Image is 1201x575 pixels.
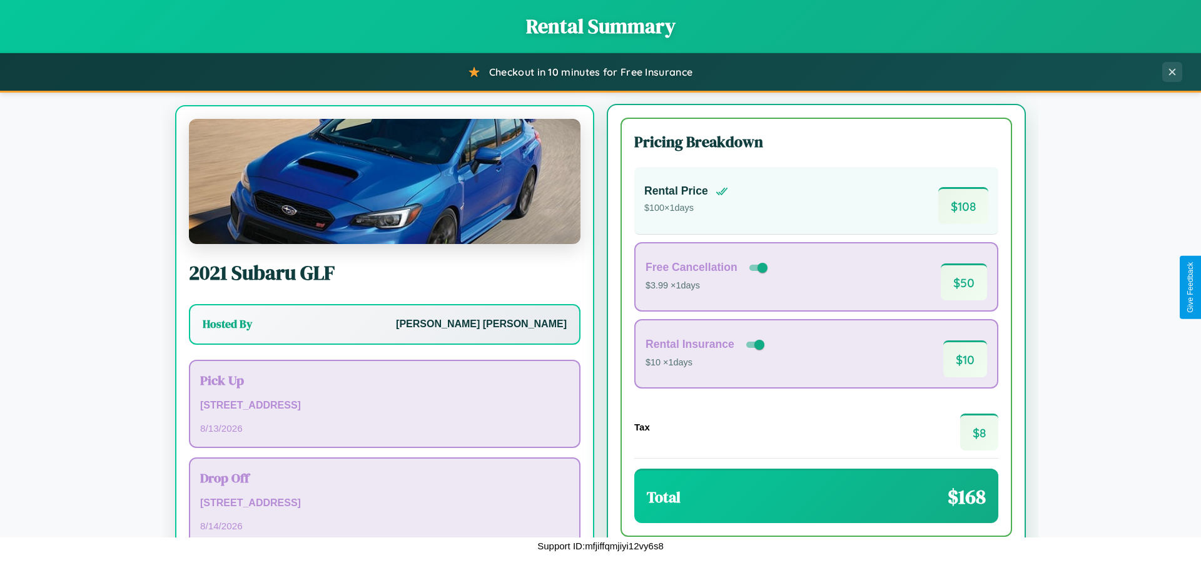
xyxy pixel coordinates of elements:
img: Subaru GLF [189,119,580,244]
h3: Total [647,487,681,507]
span: Checkout in 10 minutes for Free Insurance [489,66,692,78]
h3: Pick Up [200,371,569,389]
p: 8 / 14 / 2026 [200,517,569,534]
div: Give Feedback [1186,262,1195,313]
h4: Tax [634,422,650,432]
span: $ 168 [948,483,986,511]
h2: 2021 Subaru GLF [189,259,580,287]
p: [STREET_ADDRESS] [200,494,569,512]
p: 8 / 13 / 2026 [200,420,569,437]
h3: Drop Off [200,469,569,487]
span: $ 50 [941,263,987,300]
h4: Free Cancellation [646,261,737,274]
p: $ 100 × 1 days [644,200,728,216]
h1: Rental Summary [13,13,1188,40]
p: Support ID: mfjiffqmjiyi12vy6s8 [537,537,663,554]
h4: Rental Insurance [646,338,734,351]
span: $ 108 [938,187,988,224]
span: $ 8 [960,414,998,450]
span: $ 10 [943,340,987,377]
p: $3.99 × 1 days [646,278,770,294]
p: [PERSON_NAME] [PERSON_NAME] [396,315,567,333]
h4: Rental Price [644,185,708,198]
h3: Pricing Breakdown [634,131,998,152]
h3: Hosted By [203,317,252,332]
p: $10 × 1 days [646,355,767,371]
p: [STREET_ADDRESS] [200,397,569,415]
